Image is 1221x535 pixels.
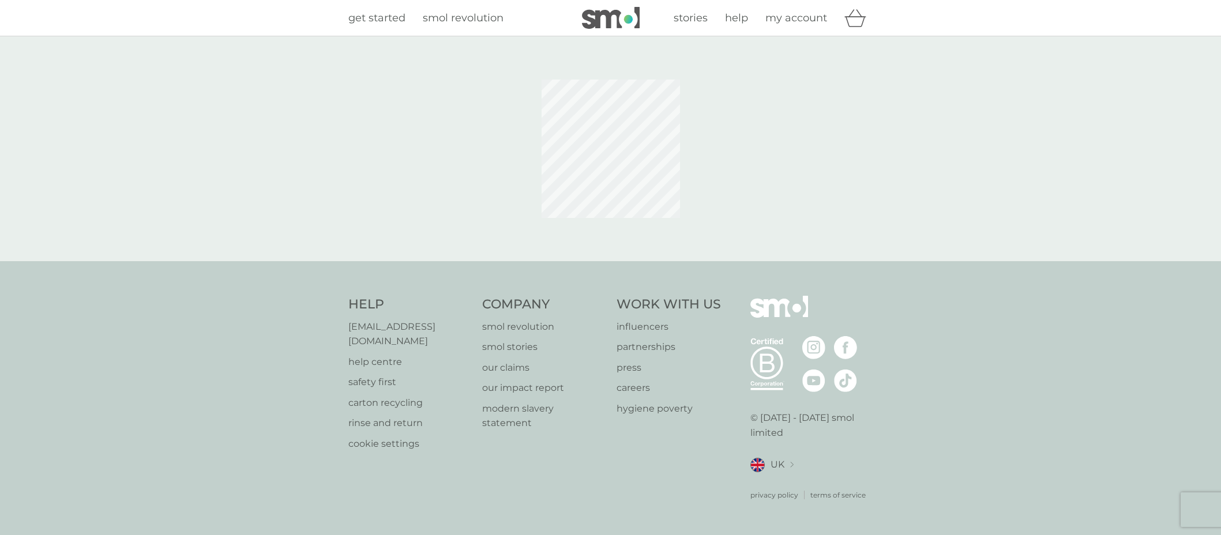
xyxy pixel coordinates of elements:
a: modern slavery statement [482,401,605,431]
span: smol revolution [423,12,504,24]
a: carton recycling [348,395,471,410]
h4: Company [482,296,605,314]
span: get started [348,12,405,24]
img: smol [750,296,808,335]
a: rinse and return [348,416,471,431]
span: help [725,12,748,24]
a: smol revolution [482,319,605,334]
a: help centre [348,355,471,370]
img: visit the smol Youtube page [802,369,825,392]
a: help [725,10,748,27]
img: smol [582,7,640,29]
span: stories [674,12,708,24]
a: terms of service [810,489,866,500]
img: select a new location [790,462,794,468]
img: visit the smol Tiktok page [834,369,857,392]
h4: Help [348,296,471,314]
a: my account [765,10,827,27]
a: stories [674,10,708,27]
div: basket [844,6,873,29]
a: influencers [617,319,721,334]
a: safety first [348,375,471,390]
a: our impact report [482,380,605,395]
a: careers [617,380,721,395]
a: smol stories [482,340,605,355]
a: [EMAIL_ADDRESS][DOMAIN_NAME] [348,319,471,349]
a: privacy policy [750,489,798,500]
a: our claims [482,360,605,375]
span: UK [771,457,784,472]
a: get started [348,10,405,27]
p: © [DATE] - [DATE] smol limited [750,410,873,440]
a: cookie settings [348,436,471,451]
img: UK flag [750,458,765,472]
img: visit the smol Instagram page [802,336,825,359]
span: my account [765,12,827,24]
a: partnerships [617,340,721,355]
img: visit the smol Facebook page [834,336,857,359]
a: hygiene poverty [617,401,721,416]
a: smol revolution [423,10,504,27]
a: press [617,360,721,375]
h4: Work With Us [617,296,721,314]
